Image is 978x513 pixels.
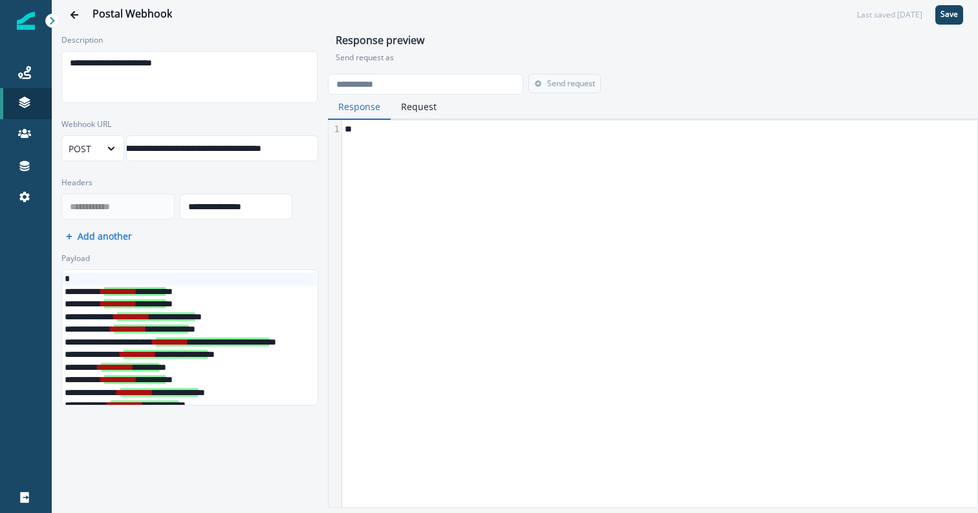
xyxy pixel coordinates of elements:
[528,74,601,93] button: Send request
[78,230,132,242] p: Add another
[61,177,310,188] label: Headers
[935,5,963,25] button: Save
[61,2,87,28] button: Go back
[61,34,310,46] label: Description
[329,123,342,136] div: 1
[328,95,391,120] button: Response
[547,79,595,88] p: Send request
[391,95,447,120] button: Request
[92,8,172,22] div: Postal Webhook
[336,52,970,63] p: Send request as
[17,12,35,30] img: Inflection
[69,142,94,155] div: POST
[61,253,310,264] label: Payload
[61,119,310,130] label: Webhook URL
[336,34,970,52] h1: Response preview
[66,230,132,242] button: Add another
[857,9,922,21] div: Last saved [DATE]
[940,10,958,19] p: Save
